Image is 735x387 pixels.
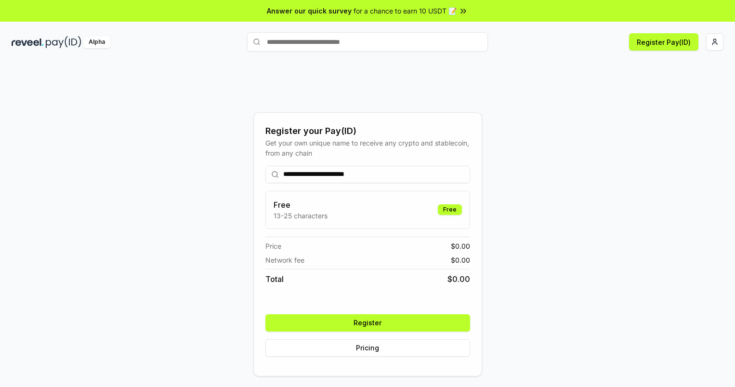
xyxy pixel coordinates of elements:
[274,199,328,211] h3: Free
[265,124,470,138] div: Register your Pay(ID)
[265,138,470,158] div: Get your own unique name to receive any crypto and stablecoin, from any chain
[354,6,457,16] span: for a chance to earn 10 USDT 📝
[265,255,304,265] span: Network fee
[46,36,81,48] img: pay_id
[83,36,110,48] div: Alpha
[274,211,328,221] p: 13-25 characters
[629,33,698,51] button: Register Pay(ID)
[265,314,470,332] button: Register
[265,273,284,285] span: Total
[267,6,352,16] span: Answer our quick survey
[265,241,281,251] span: Price
[438,204,462,215] div: Free
[447,273,470,285] span: $ 0.00
[451,255,470,265] span: $ 0.00
[12,36,44,48] img: reveel_dark
[265,339,470,357] button: Pricing
[451,241,470,251] span: $ 0.00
